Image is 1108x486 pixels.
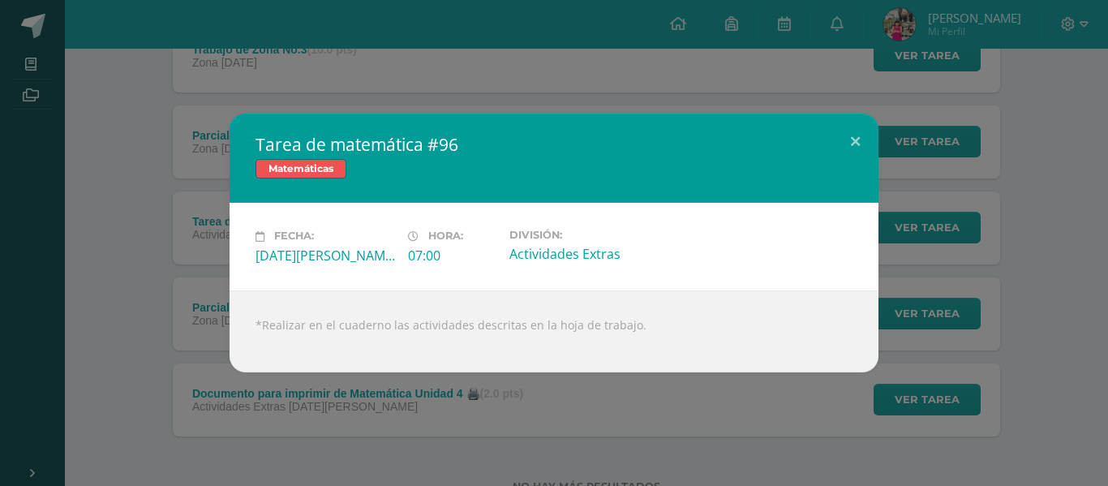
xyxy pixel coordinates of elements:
[230,290,878,372] div: *Realizar en el cuaderno las actividades descritas en la hoja de trabajo.
[256,247,395,265] div: [DATE][PERSON_NAME]
[428,230,463,243] span: Hora:
[832,114,878,169] button: Close (Esc)
[256,133,852,156] h2: Tarea de matemática #96
[408,247,496,265] div: 07:00
[274,230,314,243] span: Fecha:
[256,159,346,178] span: Matemáticas
[509,229,649,241] label: División:
[509,245,649,263] div: Actividades Extras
